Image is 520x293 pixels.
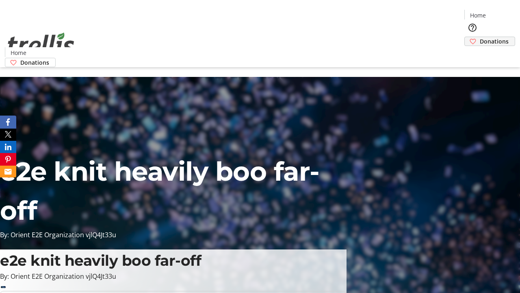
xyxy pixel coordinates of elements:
button: Help [464,20,481,36]
span: Home [11,48,26,57]
button: Cart [464,46,481,62]
img: Orient E2E Organization vjlQ4Jt33u's Logo [5,24,77,64]
span: Home [470,11,486,20]
a: Donations [464,37,515,46]
span: Donations [480,37,509,46]
span: Donations [20,58,49,67]
a: Donations [5,58,56,67]
a: Home [465,11,491,20]
a: Home [5,48,31,57]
